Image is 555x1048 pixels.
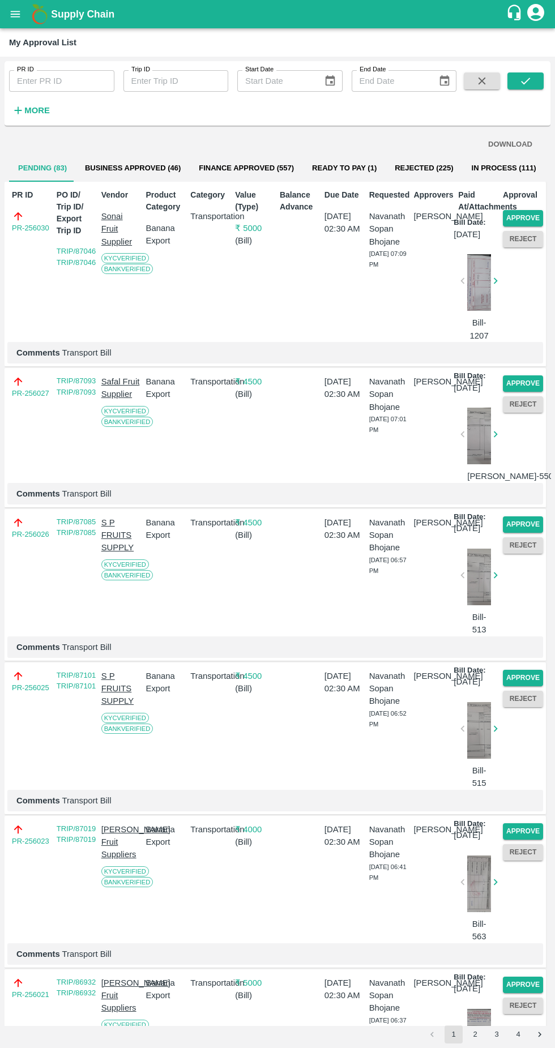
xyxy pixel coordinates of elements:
[319,70,341,92] button: Choose date
[12,189,52,201] p: PR ID
[369,189,409,201] p: Requested
[57,517,96,537] a: TRIP/87085 TRIP/87085
[454,522,480,534] p: [DATE]
[146,222,186,247] p: Banana Export
[526,2,546,26] div: account of current user
[16,489,60,498] b: Comments
[235,670,275,682] p: ₹ 4500
[369,557,407,575] span: [DATE] 06:57 PM
[467,316,491,342] p: Bill-1207
[413,516,454,529] p: [PERSON_NAME]
[12,682,49,694] a: PR-256025
[369,710,407,728] span: [DATE] 06:52 PM
[16,487,534,500] p: Transport Bill
[235,375,275,388] p: ₹ 4500
[101,713,149,723] span: KYC Verified
[146,977,186,1002] p: Banana Export
[325,516,365,542] p: [DATE] 02:30 AM
[369,1017,407,1035] span: [DATE] 06:37 PM
[190,375,230,388] p: Transportation
[190,210,230,223] p: Transportation
[101,866,149,876] span: KYC Verified
[190,516,230,529] p: Transportation
[503,210,543,226] button: Approve
[101,189,142,201] p: Vendor
[235,516,275,529] p: ₹ 4500
[101,375,142,401] p: Safal Fruit Supplier
[413,189,454,201] p: Approvers
[454,665,485,676] p: Bill Date:
[509,1025,527,1043] button: Go to page 4
[503,516,543,533] button: Approve
[454,217,485,228] p: Bill Date:
[413,670,454,682] p: [PERSON_NAME]
[101,406,149,416] span: KYC Verified
[16,796,60,805] b: Comments
[369,977,409,1015] p: Navanath Sopan Bhojane
[146,670,186,695] p: Banana Export
[386,155,462,182] button: Rejected (225)
[235,989,275,1002] p: ( Bill )
[16,948,534,960] p: Transport Bill
[503,396,543,413] button: Reject
[16,643,60,652] b: Comments
[235,529,275,541] p: ( Bill )
[303,155,386,182] button: Ready To Pay (1)
[101,877,153,887] span: Bank Verified
[503,670,543,686] button: Approve
[57,978,96,998] a: TRIP/86932 TRIP/86932
[235,977,275,989] p: ₹ 5000
[325,823,365,849] p: [DATE] 02:30 AM
[421,1025,550,1043] nav: pagination navigation
[101,559,149,570] span: KYC Verified
[123,70,229,92] input: Enter Trip ID
[57,247,96,267] a: TRIP/87046 TRIP/87046
[245,65,274,74] label: Start Date
[57,824,96,844] a: TRIP/87019 TRIP/87019
[190,189,230,201] p: Category
[369,670,409,708] p: Navanath Sopan Bhojane
[506,4,526,24] div: customer-support
[503,691,543,707] button: Reject
[369,823,409,861] p: Navanath Sopan Bhojane
[16,348,60,357] b: Comments
[369,375,409,413] p: Navanath Sopan Bhojane
[467,764,491,790] p: Bill-515
[466,1025,484,1043] button: Go to page 2
[369,250,407,268] span: [DATE] 07:09 PM
[28,3,51,25] img: logo
[101,516,142,554] p: S P FRUITS SUPPLY
[16,641,534,653] p: Transport Bill
[325,189,365,201] p: Due Date
[101,670,142,708] p: S P FRUITS SUPPLY
[190,977,230,989] p: Transportation
[413,823,454,836] p: [PERSON_NAME]
[9,155,76,182] button: Pending (83)
[467,470,491,482] p: [PERSON_NAME]-550
[235,189,275,213] p: Value (Type)
[146,189,186,213] p: Product Category
[16,794,534,807] p: Transport Bill
[101,417,153,427] span: Bank Verified
[146,375,186,401] p: Banana Export
[454,829,480,841] p: [DATE]
[101,823,142,861] p: [PERSON_NAME] Fruit Suppliers
[146,516,186,542] p: Banana Export
[503,231,543,247] button: Reject
[325,670,365,695] p: [DATE] 02:30 AM
[503,375,543,392] button: Approve
[9,70,114,92] input: Enter PR ID
[467,918,491,943] p: Bill-563
[57,671,96,691] a: TRIP/87101 TRIP/87101
[190,155,303,182] button: Finance Approved (557)
[488,1025,506,1043] button: Go to page 3
[503,537,543,554] button: Reject
[131,65,150,74] label: Trip ID
[454,382,480,394] p: [DATE]
[2,1,28,27] button: open drawer
[9,35,76,50] div: My Approval List
[76,155,190,182] button: Business Approved (46)
[413,210,454,223] p: [PERSON_NAME]
[434,70,455,92] button: Choose date
[458,189,498,213] p: Paid At/Attachments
